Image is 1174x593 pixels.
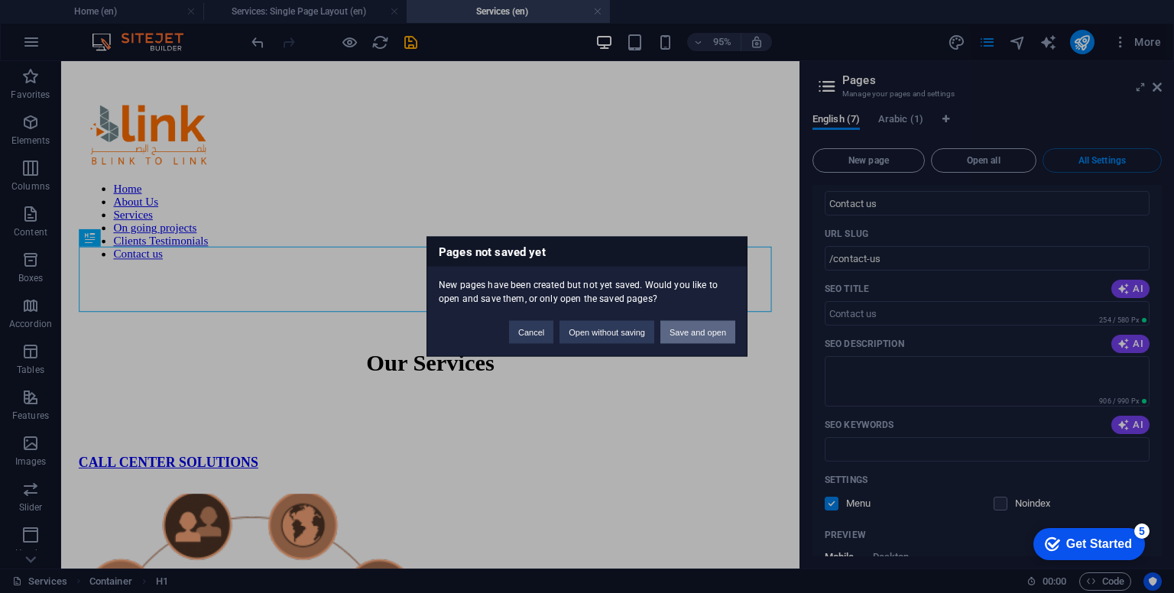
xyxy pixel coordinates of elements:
button: Save and open [660,321,735,344]
h3: Pages not saved yet [427,238,747,267]
button: Open without saving [559,321,654,344]
div: New pages have been created but not yet saved. Would you like to open and save them, or only open... [427,267,747,306]
button: Cancel [509,321,553,344]
iframe: To enrich screen reader interactions, please activate Accessibility in Grammarly extension settings [1021,520,1151,566]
